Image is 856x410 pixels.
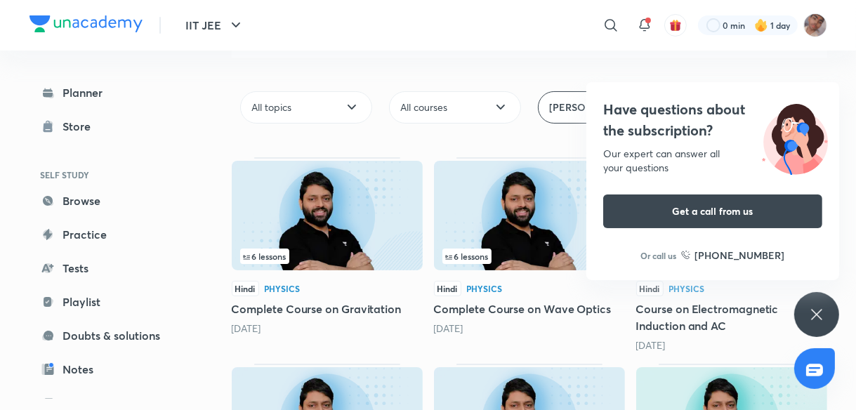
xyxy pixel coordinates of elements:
div: 8 months ago [232,322,423,336]
div: left [240,249,414,264]
img: streak [754,18,768,32]
img: Rahul 2026 [803,13,827,37]
a: Company Logo [29,15,143,36]
button: IIT JEE [178,11,253,39]
div: Physics [265,284,300,293]
span: Hindi [636,281,664,296]
h5: Course on Electromagnetic Induction and AC [636,300,827,334]
p: Or call us [641,249,677,262]
button: Get a call from us [603,194,822,228]
img: Thumbnail [434,161,625,270]
span: All topics [252,100,292,114]
a: Tests [29,254,192,282]
button: avatar [664,14,687,37]
div: infocontainer [240,249,414,264]
span: [PERSON_NAME] [550,100,632,114]
span: Hindi [232,281,259,296]
h6: SELF STUDY [29,163,192,187]
img: Company Logo [29,15,143,32]
h4: Have questions about the subscription? [603,99,822,141]
div: infosection [240,249,414,264]
a: Doubts & solutions [29,322,192,350]
div: Physics [669,284,704,293]
span: All courses [401,100,448,114]
img: Thumbnail [232,161,423,270]
div: Complete Course on Gravitation [232,157,423,352]
a: [PHONE_NUMBER] [681,248,785,263]
h5: Complete Course on Wave Optics [434,300,625,317]
div: Store [63,118,100,135]
span: Hindi [434,281,461,296]
div: infosection [442,249,617,264]
div: Complete Course on Wave Optics [434,157,625,352]
img: avatar [669,19,682,32]
a: Playlist [29,288,192,316]
a: Store [29,112,192,140]
div: Our expert can answer all your questions [603,147,822,175]
a: Notes [29,355,192,383]
a: Planner [29,79,192,107]
div: 8 months ago [636,338,827,352]
span: 6 lessons [445,252,489,260]
div: infocontainer [442,249,617,264]
h6: [PHONE_NUMBER] [695,248,785,263]
div: 8 months ago [434,322,625,336]
h5: Complete Course on Gravitation [232,300,423,317]
img: ttu_illustration_new.svg [751,99,839,175]
span: 6 lessons [243,252,287,260]
div: left [442,249,617,264]
a: Browse [29,187,192,215]
div: Physics [467,284,502,293]
a: Practice [29,220,192,249]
